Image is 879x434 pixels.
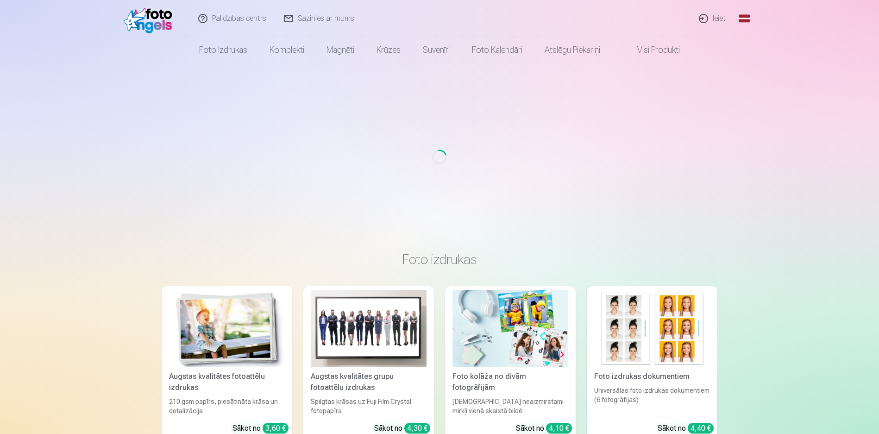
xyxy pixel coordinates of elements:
[165,397,289,415] div: 210 gsm papīrs, piesātināta krāsa un detalizācija
[365,37,412,63] a: Krūzes
[315,37,365,63] a: Magnēti
[412,37,461,63] a: Suvenīri
[594,290,710,367] img: Foto izdrukas dokumentiem
[232,423,289,434] div: Sākot no
[165,371,289,393] div: Augstas kvalitātes fotoattēlu izdrukas
[516,423,572,434] div: Sākot no
[263,423,289,434] div: 3,60 €
[169,251,710,268] h3: Foto izdrukas
[307,371,430,393] div: Augstas kvalitātes grupu fotoattēlu izdrukas
[546,423,572,434] div: 4,10 €
[449,371,572,393] div: Foto kolāža no divām fotogrāfijām
[449,397,572,415] div: [DEMOGRAPHIC_DATA] neaizmirstami mirkļi vienā skaistā bildē
[258,37,315,63] a: Komplekti
[461,37,534,63] a: Foto kalendāri
[307,397,430,415] div: Spilgtas krāsas uz Fuji Film Crystal fotopapīra
[590,371,714,382] div: Foto izdrukas dokumentiem
[590,386,714,415] div: Universālas foto izdrukas dokumentiem (6 fotogrāfijas)
[124,4,177,33] img: /fa1
[404,423,430,434] div: 4,30 €
[658,423,714,434] div: Sākot no
[374,423,430,434] div: Sākot no
[169,290,285,367] img: Augstas kvalitātes fotoattēlu izdrukas
[188,37,258,63] a: Foto izdrukas
[452,290,568,367] img: Foto kolāža no divām fotogrāfijām
[311,290,427,367] img: Augstas kvalitātes grupu fotoattēlu izdrukas
[611,37,691,63] a: Visi produkti
[688,423,714,434] div: 4,40 €
[534,37,611,63] a: Atslēgu piekariņi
